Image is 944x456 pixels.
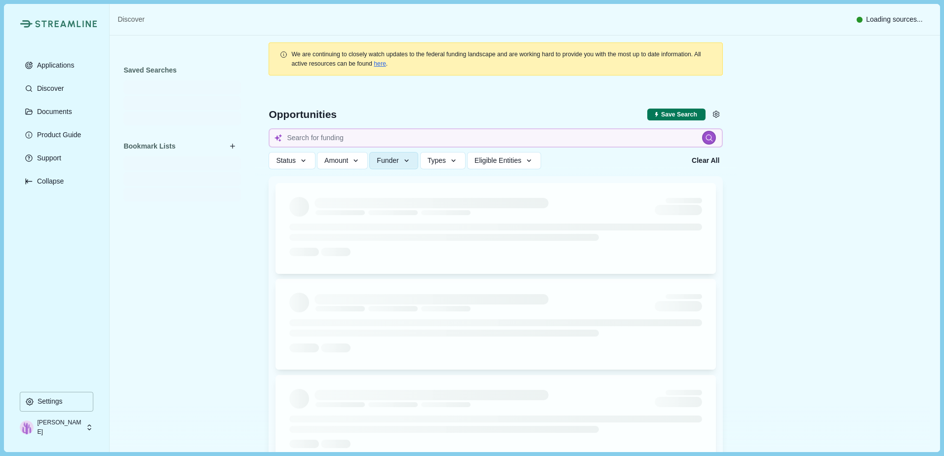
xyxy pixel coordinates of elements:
p: Documents [34,108,72,116]
span: Amount [324,156,348,165]
span: Funder [377,156,398,165]
a: here [374,60,386,67]
button: Status [269,152,315,169]
p: Support [34,154,61,162]
p: Collapse [34,177,64,186]
img: Streamline Climate Logo [35,20,97,28]
div: . [291,50,712,68]
button: Amount [317,152,368,169]
button: Documents [20,102,93,121]
span: We are continuing to closely watch updates to the federal funding landscape and are working hard ... [291,51,701,67]
span: Opportunities [269,109,337,119]
a: Settings [20,392,93,415]
span: Types [428,156,446,165]
img: Streamline Climate Logo [20,20,32,28]
span: Status [276,156,296,165]
button: Expand [20,171,93,191]
p: [PERSON_NAME] [37,418,82,436]
button: Types [420,152,466,169]
p: Product Guide [34,131,81,139]
button: Settings [709,108,723,121]
img: profile picture [20,420,34,434]
a: Streamline Climate LogoStreamline Climate Logo [20,20,93,28]
p: Settings [34,397,63,406]
button: Applications [20,55,93,75]
span: Saved Searches [123,65,176,76]
span: Eligible Entities [474,156,521,165]
button: Clear All [688,152,723,169]
button: Save current search & filters [647,109,706,121]
button: Settings [20,392,93,412]
input: Search for funding [269,128,723,148]
p: Discover [34,84,64,93]
span: Bookmark Lists [123,141,175,152]
button: Discover [20,78,93,98]
a: Discover [118,14,144,25]
button: Funder [369,152,418,169]
button: Support [20,148,93,168]
button: Product Guide [20,125,93,145]
p: Applications [34,61,75,70]
span: Loading sources... [866,14,922,25]
button: Eligible Entities [467,152,541,169]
